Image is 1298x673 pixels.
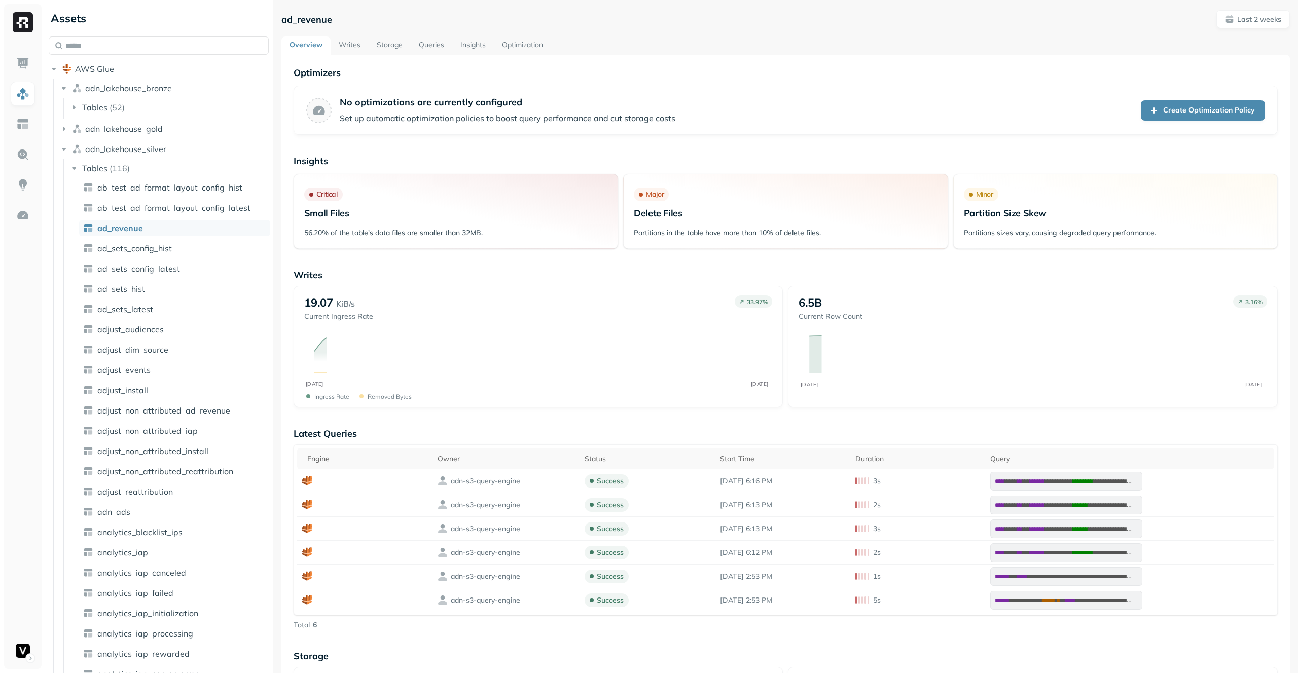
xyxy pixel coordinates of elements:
a: adjust_events [79,362,270,378]
span: AWS Glue [75,64,114,74]
p: success [597,500,624,510]
span: adjust_reattribution [97,487,173,497]
p: Aug 12, 2025 6:13 PM [720,524,845,534]
p: Last 2 weeks [1237,15,1281,24]
p: Small Files [304,207,607,219]
a: ab_test_ad_format_layout_config_hist [79,179,270,196]
img: table [83,649,93,659]
p: adn-s3-query-engine [451,548,520,557]
img: namespace [72,83,82,93]
span: ab_test_ad_format_layout_config_latest [97,203,250,213]
p: Partitions sizes vary, causing degraded query performance. [964,228,1267,238]
img: table [83,446,93,456]
a: Queries [411,36,452,55]
a: Writes [331,36,369,55]
img: table [83,385,93,395]
span: adjust_dim_source [97,345,168,355]
img: namespace [72,124,82,134]
img: owner [438,500,448,510]
p: Critical [316,190,338,199]
img: table [83,223,93,233]
img: table [83,466,93,476]
p: 6 [313,620,317,630]
p: Total [294,620,310,630]
span: analytics_iap [97,547,148,557]
img: table [83,547,93,557]
img: table [83,243,93,253]
p: 33.97 % [747,298,768,306]
p: 3.16 % [1245,298,1263,306]
img: owner [438,547,448,557]
div: Duration [855,454,981,464]
p: Current Row Count [799,312,862,321]
p: Aug 12, 2025 6:16 PM [720,476,845,486]
p: adn-s3-query-engine [451,476,520,486]
a: adjust_audiences [79,321,270,338]
img: owner [438,476,448,486]
span: adn_lakehouse_silver [85,144,166,154]
a: analytics_iap_failed [79,585,270,601]
span: analytics_iap_failed [97,588,173,598]
img: table [83,487,93,497]
img: root [62,64,72,74]
p: 2s [873,500,881,510]
span: adn_ads [97,507,130,517]
a: adjust_reattribution [79,483,270,500]
p: Partition Size Skew [964,207,1267,219]
a: analytics_blacklist_ips [79,524,270,540]
img: table [83,608,93,618]
span: ad_sets_config_latest [97,264,180,274]
tspan: [DATE] [305,381,323,387]
p: Storage [294,650,1278,662]
img: Asset Explorer [16,118,29,131]
img: owner [438,524,448,534]
img: table [83,426,93,436]
p: Delete Files [634,207,937,219]
span: analytics_iap_rewarded [97,649,190,659]
img: Insights [16,178,29,192]
p: Latest Queries [294,428,1278,439]
p: Aug 12, 2025 2:53 PM [720,572,845,581]
a: ad_sets_config_latest [79,260,270,277]
p: ad_revenue [281,14,332,25]
img: table [83,345,93,355]
span: adn_lakehouse_gold [85,124,163,134]
img: table [83,365,93,375]
a: analytics_iap [79,544,270,560]
a: analytics_iap_initialization [79,605,270,621]
div: Query [990,454,1269,464]
img: Query Explorer [16,148,29,161]
img: Dashboard [16,57,29,70]
p: 2s [873,548,881,557]
button: Tables(52) [69,99,270,116]
a: Storage [369,36,411,55]
div: Owner [438,454,574,464]
a: Insights [452,36,494,55]
span: analytics_blacklist_ips [97,527,183,537]
img: table [83,568,93,578]
div: Start Time [720,454,845,464]
tspan: [DATE] [750,381,768,387]
a: adn_ads [79,504,270,520]
img: owner [438,571,448,581]
button: AWS Glue [49,61,269,77]
a: adjust_non_attributed_iap [79,423,270,439]
button: Tables(116) [69,160,270,176]
p: success [597,572,624,581]
a: ad_sets_latest [79,301,270,317]
p: 5s [873,595,881,605]
button: adn_lakehouse_silver [59,141,269,157]
p: 1s [873,572,881,581]
span: adjust_non_attributed_iap [97,426,198,436]
a: adjust_dim_source [79,342,270,358]
img: table [83,628,93,639]
p: adn-s3-query-engine [451,572,520,581]
a: Optimization [494,36,551,55]
img: namespace [72,144,82,154]
span: ab_test_ad_format_layout_config_hist [97,182,242,193]
a: Create Optimization Policy [1141,100,1265,121]
p: success [597,595,624,605]
p: 19.07 [304,295,333,310]
img: table [83,324,93,334]
p: Insights [294,155,1278,167]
